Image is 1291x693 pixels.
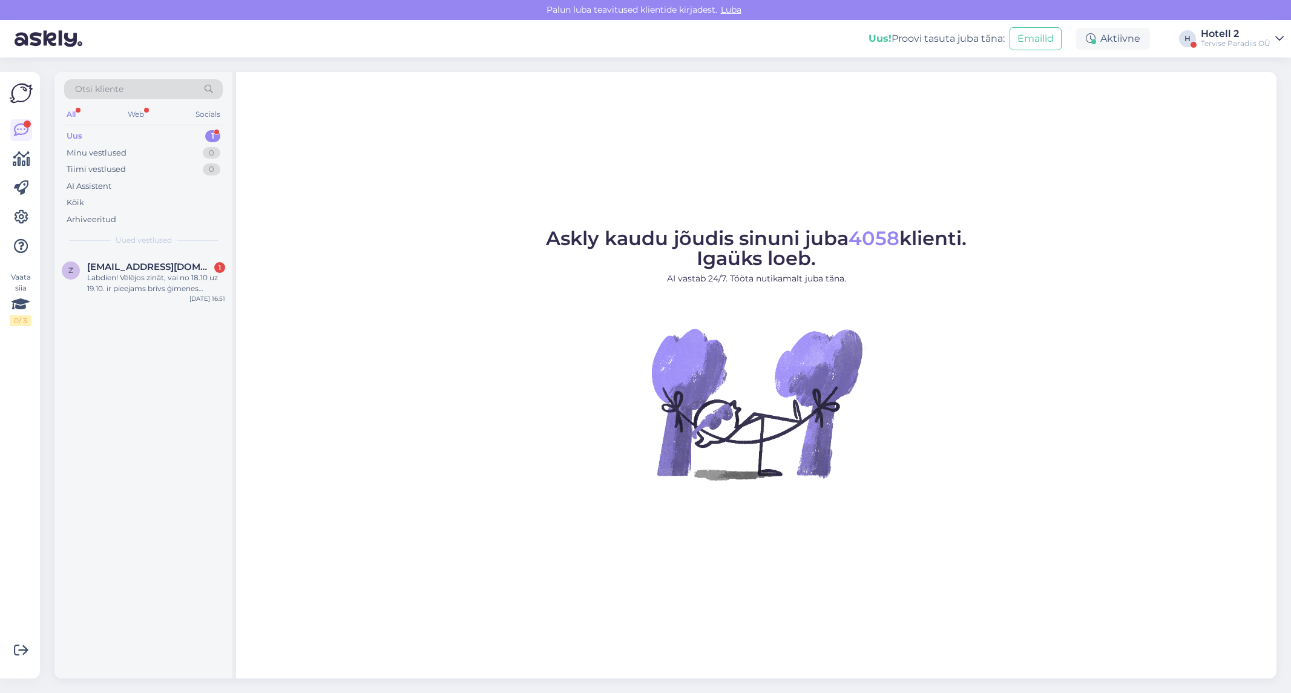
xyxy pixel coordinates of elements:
span: zalitemadara@gmail.com [87,261,213,272]
div: Tervise Paradiis OÜ [1201,39,1270,48]
div: Uus [67,130,82,142]
div: 1 [205,130,220,142]
div: Hotell 2 [1201,29,1270,39]
div: 0 [203,163,220,176]
div: Kõik [67,197,84,209]
div: Socials [193,107,223,122]
div: 0 / 3 [10,315,31,326]
div: 0 [203,147,220,159]
span: Uued vestlused [116,235,172,246]
div: H [1179,30,1196,47]
button: Emailid [1010,27,1062,50]
img: No Chat active [648,295,866,513]
div: Minu vestlused [67,147,126,159]
span: Luba [717,4,745,15]
span: Otsi kliente [75,83,123,96]
span: 4058 [849,226,899,250]
b: Uus! [869,33,892,44]
div: Arhiveeritud [67,214,116,226]
div: Aktiivne [1076,28,1150,50]
div: AI Assistent [67,180,111,192]
div: Vaata siia [10,272,31,326]
div: Proovi tasuta juba täna: [869,31,1005,46]
div: All [64,107,78,122]
div: [DATE] 16:51 [189,294,225,303]
div: Labdien! Vēlējos zināt, vai no 18.10 uz 19.10. ir pieejams brīvs ģimenes numurs? [87,272,225,294]
img: Askly Logo [10,82,33,105]
p: AI vastab 24/7. Tööta nutikamalt juba täna. [546,272,967,285]
div: Web [125,107,146,122]
span: Askly kaudu jõudis sinuni juba klienti. Igaüks loeb. [546,226,967,270]
div: Tiimi vestlused [67,163,126,176]
a: Hotell 2Tervise Paradiis OÜ [1201,29,1284,48]
div: 1 [214,262,225,273]
span: z [68,266,73,275]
